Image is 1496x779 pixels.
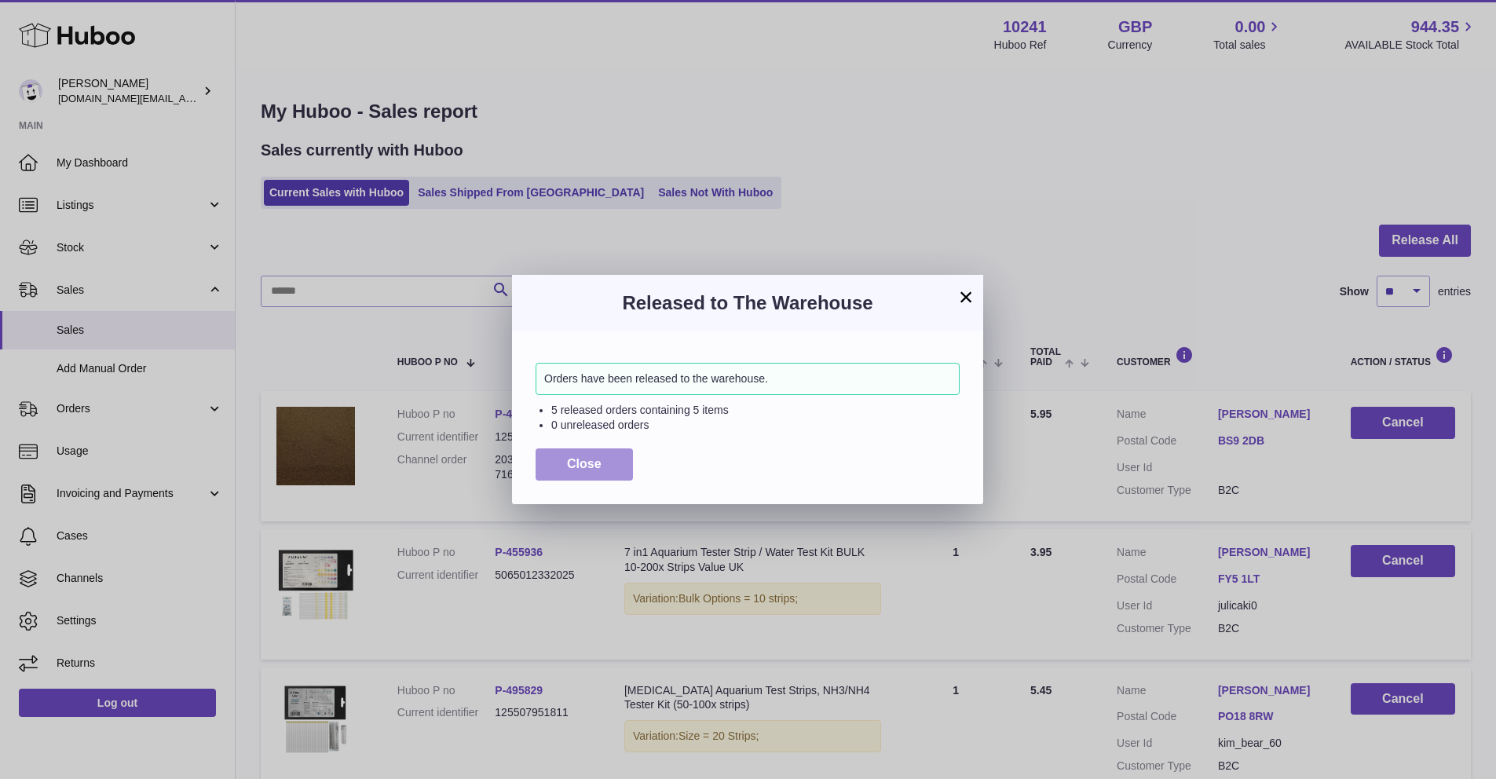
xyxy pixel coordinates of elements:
button: × [956,287,975,306]
button: Close [536,448,633,481]
span: Close [567,457,602,470]
li: 0 unreleased orders [551,418,960,433]
h3: Released to The Warehouse [536,291,960,316]
div: Orders have been released to the warehouse. [536,363,960,395]
li: 5 released orders containing 5 items [551,403,960,418]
